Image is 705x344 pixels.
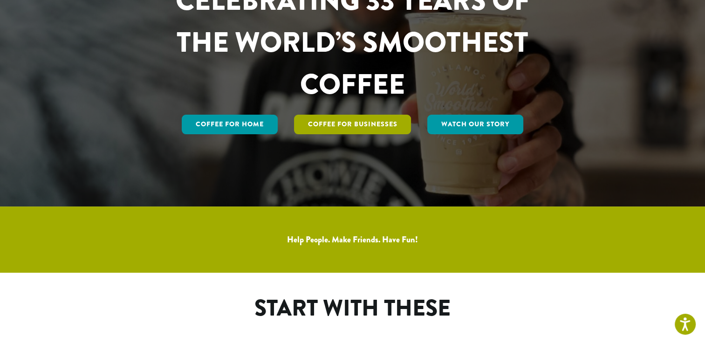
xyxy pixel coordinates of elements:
[427,115,523,134] a: Watch Our Story
[153,295,552,322] h1: Start With These
[182,115,278,134] a: Coffee for Home
[287,234,418,246] a: Help People. Make Friends. Have Fun!
[294,115,411,134] a: Coffee For Businesses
